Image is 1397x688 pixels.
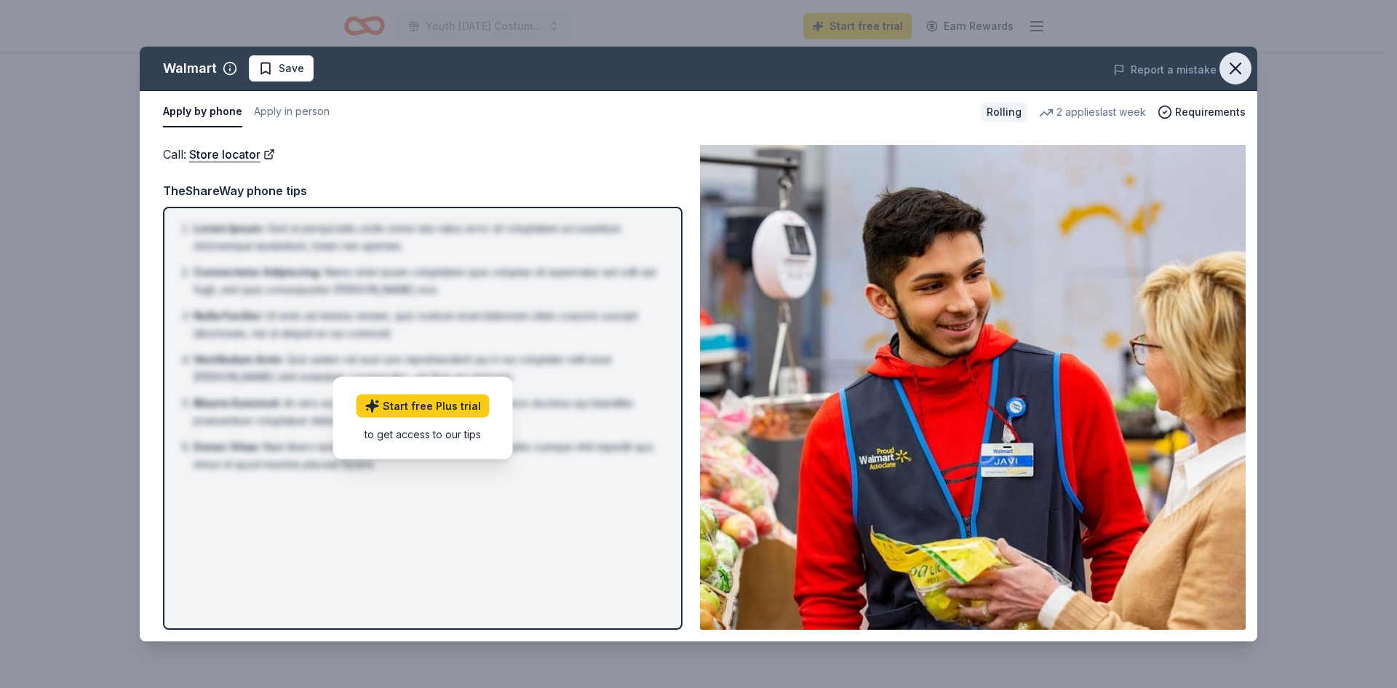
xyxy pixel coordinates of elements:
[194,222,265,234] span: Lorem Ipsum :
[700,145,1246,630] img: Image for Walmart
[189,145,275,164] a: Store locator
[194,307,661,342] li: Ut enim ad minima veniam, quis nostrum exercitationem ullam corporis suscipit laboriosam, nisi ut...
[194,353,284,365] span: Vestibulum Ante :
[194,438,661,473] li: Nam libero tempore, cum soluta nobis est eligendi optio cumque nihil impedit quo minus id quod ma...
[279,60,304,77] span: Save
[254,97,330,127] button: Apply in person
[194,264,661,298] li: Nemo enim ipsam voluptatem quia voluptas sit aspernatur aut odit aut fugit, sed quia consequuntur...
[357,427,490,442] div: to get access to our tips
[1158,103,1246,121] button: Requirements
[1039,103,1146,121] div: 2 applies last week
[163,181,682,200] div: TheShareWay phone tips
[163,97,242,127] button: Apply by phone
[249,55,314,82] button: Save
[194,266,322,278] span: Consectetur Adipiscing :
[163,57,217,80] div: Walmart
[194,220,661,255] li: Sed ut perspiciatis unde omnis iste natus error sit voluptatem accusantium doloremque laudantium,...
[194,440,260,453] span: Donec Vitae :
[194,351,661,386] li: Quis autem vel eum iure reprehenderit qui in ea voluptate velit esse [PERSON_NAME] nihil molestia...
[981,102,1027,122] div: Rolling
[194,395,661,430] li: At vero eos et accusamus et iusto odio dignissimos ducimus qui blanditiis praesentium voluptatum ...
[194,397,281,409] span: Mauris Euismod :
[1113,61,1217,79] button: Report a mistake
[194,309,263,322] span: Nulla Facilisi :
[163,145,682,164] div: Call :
[357,395,490,418] a: Start free Plus trial
[1175,103,1246,121] span: Requirements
